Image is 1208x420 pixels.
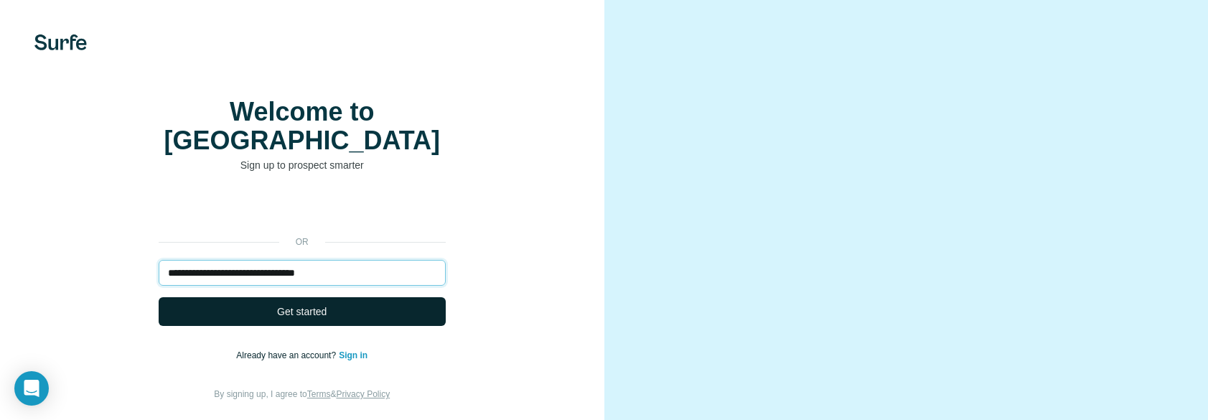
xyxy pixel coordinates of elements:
a: Terms [307,389,331,399]
span: Get started [277,304,327,319]
span: By signing up, I agree to & [214,389,390,399]
p: or [279,235,325,248]
a: Privacy Policy [336,389,390,399]
a: Sign in [339,350,367,360]
button: Get started [159,297,446,326]
iframe: Schaltfläche „Über Google anmelden“ [151,194,453,225]
img: Surfe's logo [34,34,87,50]
div: Open Intercom Messenger [14,371,49,406]
p: Sign up to prospect smarter [159,158,446,172]
span: Already have an account? [236,350,339,360]
h1: Welcome to [GEOGRAPHIC_DATA] [159,98,446,155]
